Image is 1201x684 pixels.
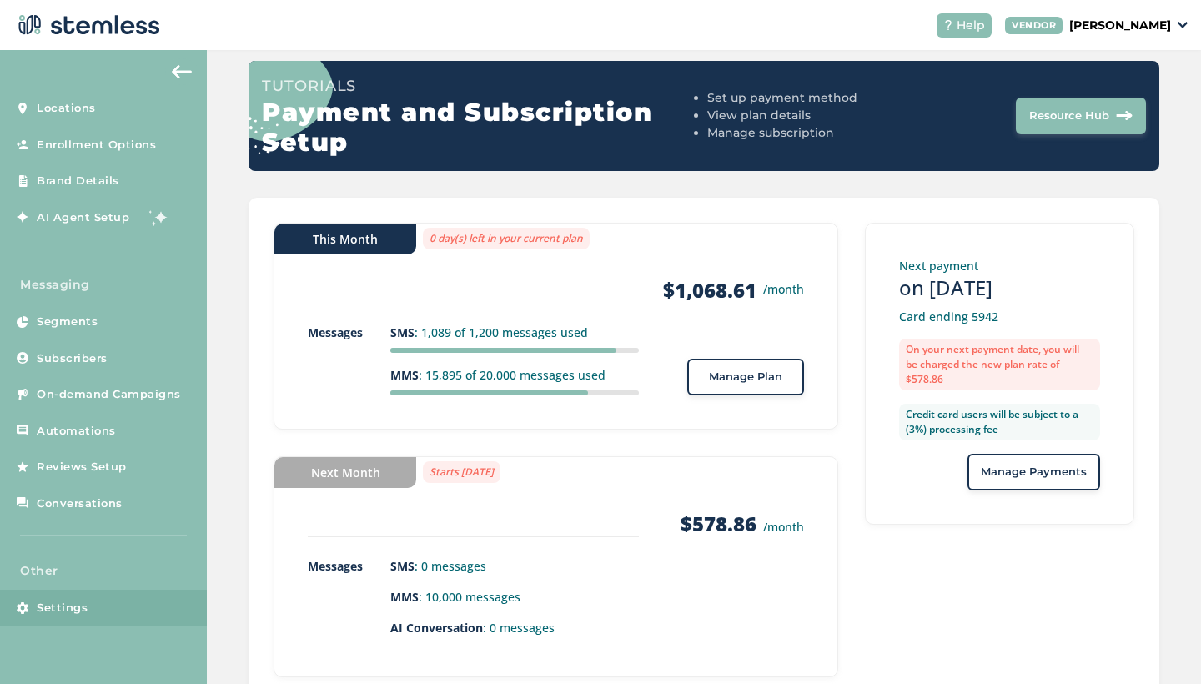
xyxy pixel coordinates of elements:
span: Enrollment Options [37,137,156,153]
img: icon-arrow-back-accent-c549486e.svg [172,65,192,78]
p: Messages [308,324,390,341]
li: View plan details [707,107,923,124]
img: icon_down-arrow-small-66adaf34.svg [1178,22,1188,28]
label: 0 day(s) left in your current plan [423,228,590,249]
p: Messages [308,557,390,575]
img: glitter-stars-b7820f95.gif [142,200,175,234]
span: Segments [37,314,98,330]
p: : 15,895 of 20,000 messages used [390,366,639,384]
p: : 1,089 of 1,200 messages used [390,324,639,341]
label: Credit card users will be subject to a (3%) processing fee [899,404,1100,440]
button: Resource Hub [1016,98,1146,134]
strong: SMS [390,324,415,340]
li: Set up payment method [707,89,923,107]
div: Next Month [274,457,416,488]
p: : 10,000 messages [390,588,639,606]
label: Starts [DATE] [423,461,500,483]
strong: AI Conversation [390,620,483,636]
p: : 0 messages [390,619,639,636]
span: Settings [37,600,88,616]
label: On your next payment date, you will be charged the new plan rate of $578.86 [899,339,1100,390]
h3: on [DATE] [899,274,1100,301]
span: Subscribers [37,350,108,367]
img: logo-dark-0685b13c.svg [13,8,160,42]
div: VENDOR [1005,17,1063,34]
p: Card ending 5942 [899,308,1100,325]
strong: MMS [390,367,419,383]
button: Manage Payments [967,454,1100,490]
li: Manage subscription [707,124,923,142]
p: Next payment [899,257,1100,274]
h3: Tutorials [262,74,701,98]
span: Manage Payments [981,464,1087,480]
strong: MMS [390,589,419,605]
span: Brand Details [37,173,119,189]
button: Manage Plan [687,359,804,395]
h2: Payment and Subscription Setup [262,98,701,158]
iframe: Chat Widget [1118,604,1201,684]
strong: $1,068.61 [663,277,756,304]
span: AI Agent Setup [37,209,129,226]
small: /month [763,519,804,535]
small: /month [763,280,804,298]
strong: $578.86 [681,510,756,537]
span: Automations [37,423,116,440]
span: On-demand Campaigns [37,386,181,403]
div: This Month [274,224,416,254]
span: Reviews Setup [37,459,127,475]
img: icon-help-white-03924b79.svg [943,20,953,30]
span: Resource Hub [1029,108,1109,124]
p: : 0 messages [390,557,639,575]
span: Manage Plan [709,369,782,385]
span: Help [957,17,985,34]
span: Locations [37,100,96,117]
strong: SMS [390,558,415,574]
p: [PERSON_NAME] [1069,17,1171,34]
span: Conversations [37,495,123,512]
